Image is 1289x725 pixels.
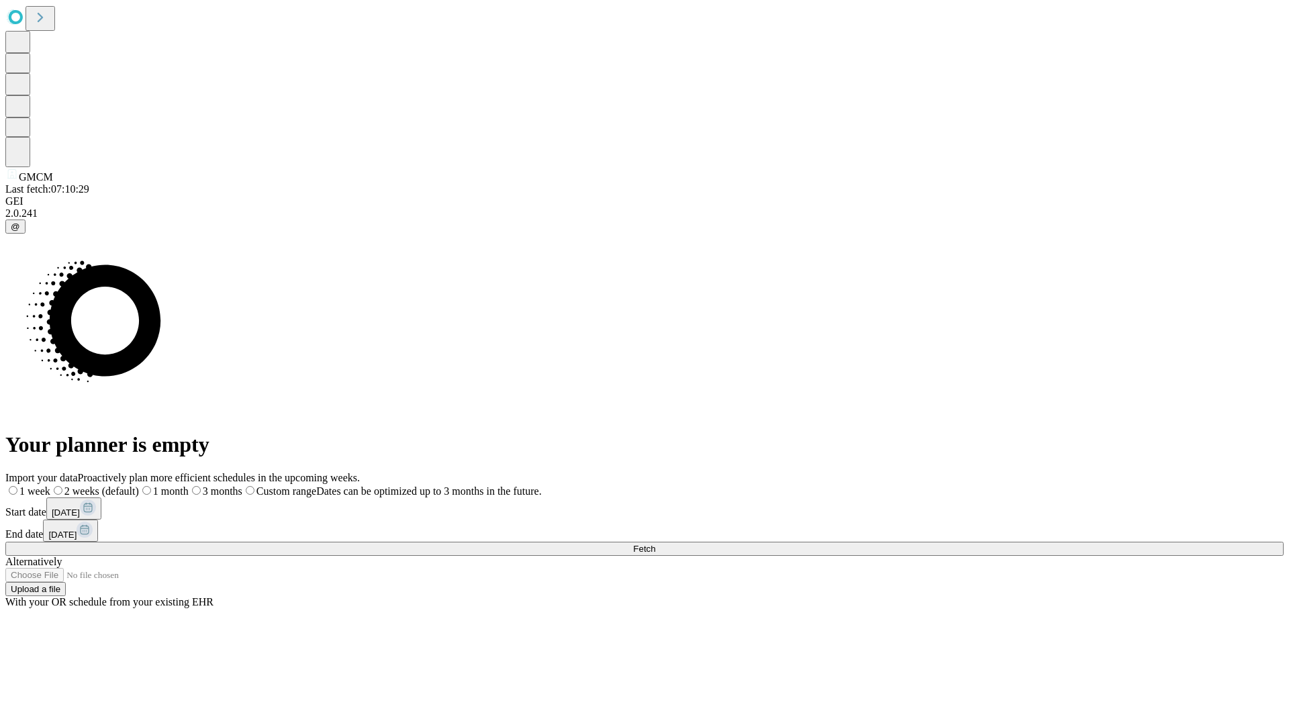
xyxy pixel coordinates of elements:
[5,582,66,596] button: Upload a file
[5,520,1284,542] div: End date
[11,222,20,232] span: @
[5,542,1284,556] button: Fetch
[54,486,62,495] input: 2 weeks (default)
[316,485,541,497] span: Dates can be optimized up to 3 months in the future.
[5,556,62,567] span: Alternatively
[5,183,89,195] span: Last fetch: 07:10:29
[192,486,201,495] input: 3 months
[19,171,53,183] span: GMCM
[5,472,78,483] span: Import your data
[5,497,1284,520] div: Start date
[153,485,189,497] span: 1 month
[256,485,316,497] span: Custom range
[46,497,101,520] button: [DATE]
[203,485,242,497] span: 3 months
[78,472,360,483] span: Proactively plan more efficient schedules in the upcoming weeks.
[633,544,655,554] span: Fetch
[9,486,17,495] input: 1 week
[43,520,98,542] button: [DATE]
[48,530,77,540] span: [DATE]
[52,507,80,518] span: [DATE]
[5,220,26,234] button: @
[5,432,1284,457] h1: Your planner is empty
[5,195,1284,207] div: GEI
[5,596,213,608] span: With your OR schedule from your existing EHR
[64,485,139,497] span: 2 weeks (default)
[246,486,254,495] input: Custom rangeDates can be optimized up to 3 months in the future.
[142,486,151,495] input: 1 month
[19,485,50,497] span: 1 week
[5,207,1284,220] div: 2.0.241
